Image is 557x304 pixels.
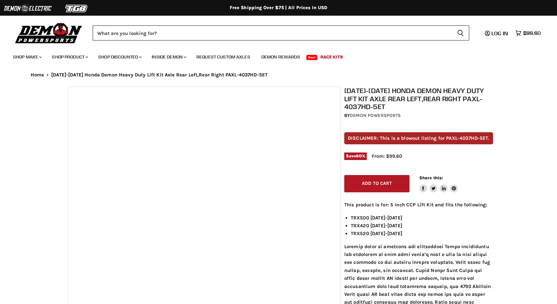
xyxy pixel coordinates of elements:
[351,230,493,237] li: TRX520 [DATE]-[DATE]
[93,25,452,40] input: Search
[306,55,317,60] span: New!
[356,153,362,158] span: 60
[93,50,146,64] a: Shop Discounted
[372,153,402,159] span: From: $99.60
[8,50,46,64] a: Shop Make
[344,201,493,209] p: This product is for: 5 inch CCP Lift Kit and fits the following:
[31,72,44,78] a: Home
[523,30,541,36] span: $99.60
[491,30,508,37] span: Log in
[47,50,92,64] a: Shop Product
[344,112,493,119] div: by
[419,175,443,180] span: Share this:
[8,48,539,64] ul: Main menu
[256,50,305,64] a: Demon Rewards
[344,132,493,144] p: DISCLAIMER: This is a blowout listing for PAXL-4037HD-5ET.
[51,72,268,78] span: [DATE]-[DATE] Honda Demon Heavy Duty Lift Kit Axle Rear Left,Rear Right PAXL-4037HD-5ET
[3,2,52,15] img: Demon Electric Logo 2
[18,5,540,11] div: Free Shipping Over $75 | All Prices In USD
[316,50,348,64] a: Race Kits
[362,181,392,186] span: Add to cart
[351,214,493,222] li: TRX500 [DATE]-[DATE]
[419,175,458,192] aside: Share this:
[482,30,512,36] a: Log in
[13,21,85,44] img: Demon Powersports
[452,25,469,40] button: Search
[350,113,401,118] a: Demon Powersports
[512,28,544,38] a: $99.60
[351,222,493,230] li: TRX420 [DATE]-[DATE]
[192,50,255,64] a: Request Custom Axles
[344,87,493,111] h1: [DATE]-[DATE] Honda Demon Heavy Duty Lift Kit Axle Rear Left,Rear Right PAXL-4037HD-5ET
[344,175,410,192] button: Add to cart
[52,2,101,15] img: TGB Logo 2
[93,25,469,40] form: Product
[147,50,190,64] a: Inside Demon
[18,72,540,78] nav: Breadcrumbs
[344,152,367,160] span: Save %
